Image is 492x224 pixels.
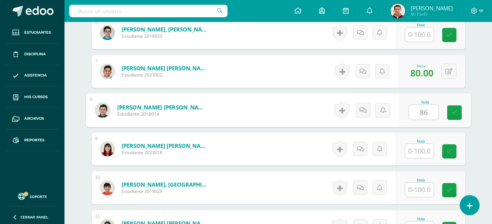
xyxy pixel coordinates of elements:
div: Nota [405,139,437,143]
a: Reportes [6,130,59,151]
img: cba66530b35a7a3af9f49954fa01bcbc.png [100,64,115,79]
img: e7cd323b44cf5a74fd6dd1684ce041c5.png [391,4,405,18]
input: 0-100.0 [405,27,434,42]
span: 80.00 [410,67,433,79]
span: Estudiante 2019029 [122,188,210,194]
a: Estudiantes [6,22,59,44]
a: [PERSON_NAME] [PERSON_NAME] [117,103,207,111]
a: [PERSON_NAME] [PERSON_NAME] [122,64,210,72]
a: Archivos [6,108,59,130]
div: Nota [405,23,437,27]
a: Soporte [9,191,56,201]
img: bda88fadecf2a34185ba5988f0ee0de7.png [100,142,115,156]
span: Archivos [24,116,44,122]
a: Asistencia [6,65,59,87]
span: Estudiantes [24,30,51,36]
a: Mis cursos [6,86,59,108]
span: Estudiante 2023002 [122,72,210,78]
span: Estudiante 2016023 [122,33,210,39]
img: 5be8c02892cdc226414afe1279936e7d.png [100,25,115,40]
img: 40169e87071ae304b707ce31b3e78862.png [95,102,110,117]
a: [PERSON_NAME], [PERSON_NAME] [122,26,210,33]
span: Reportes [24,137,44,143]
a: Disciplina [6,44,59,65]
span: [PERSON_NAME] [411,4,453,12]
img: 650612bc3b48fb2bc1e1619a95cc4225.png [100,180,115,195]
div: Nota: [410,63,433,68]
span: Estudiante 2018014 [117,111,207,117]
span: Disciplina [24,51,46,57]
span: Asistencia [24,72,47,78]
span: Mis cursos [24,94,48,100]
div: Nota [408,100,442,104]
input: 0-100.0 [409,105,438,120]
a: [PERSON_NAME], [GEOGRAPHIC_DATA] [122,181,210,188]
input: 0-100.0 [405,183,434,197]
span: Mi Perfil [411,11,453,17]
input: Busca un usuario... [69,5,227,17]
span: Soporte [30,194,47,199]
span: Estudiante 2023018 [122,149,210,156]
div: Nota [405,217,437,221]
a: [PERSON_NAME] [PERSON_NAME] [122,142,210,149]
span: Cerrar panel [21,214,48,220]
div: Nota [405,178,437,182]
input: 0-100.0 [405,144,434,158]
